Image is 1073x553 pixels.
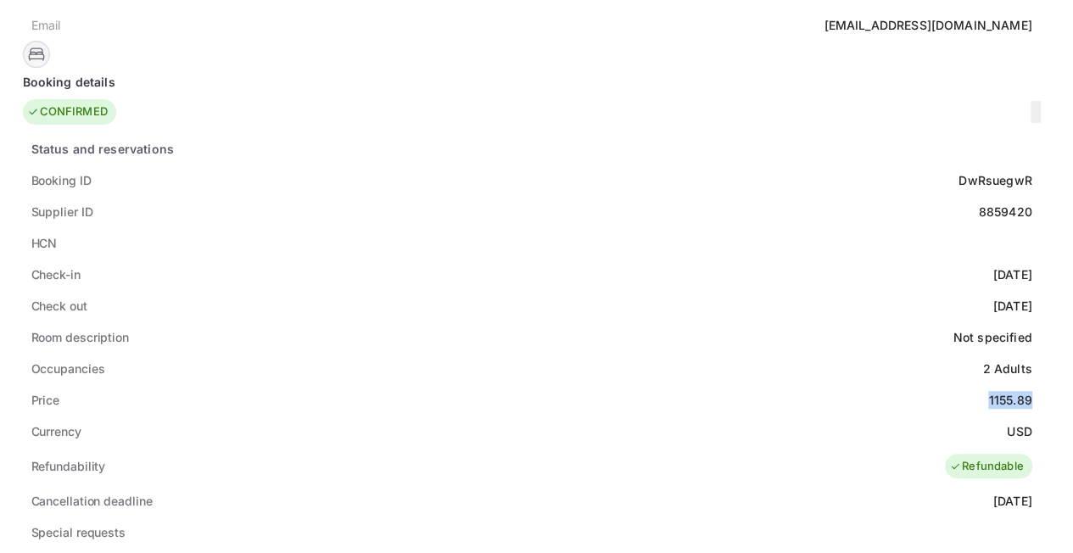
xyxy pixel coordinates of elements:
div: Cancellation deadline [31,492,153,510]
div: Booking details [23,73,1041,91]
div: 8859420 [978,203,1031,221]
div: Email [31,16,61,34]
div: HCN [31,234,58,252]
div: Special requests [31,523,126,541]
div: Check-in [31,265,81,283]
div: DwRsuegwR [958,171,1031,189]
div: Booking ID [31,171,92,189]
div: [EMAIL_ADDRESS][DOMAIN_NAME] [824,16,1031,34]
div: Not specified [953,328,1032,346]
div: 1155.89 [988,391,1031,409]
div: Occupancies [31,360,105,377]
div: Supplier ID [31,203,93,221]
div: Refundable [949,458,1024,475]
div: Price [31,391,60,409]
div: Check out [31,297,87,315]
div: 2 Adults [982,360,1031,377]
div: Room description [31,328,129,346]
div: [DATE] [993,297,1032,315]
div: Refundability [31,457,106,475]
div: Currency [31,422,81,440]
div: [DATE] [993,265,1032,283]
div: USD [1007,422,1031,440]
div: CONFIRMED [27,103,108,120]
div: Status and reservations [31,140,174,158]
div: [DATE] [993,492,1032,510]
